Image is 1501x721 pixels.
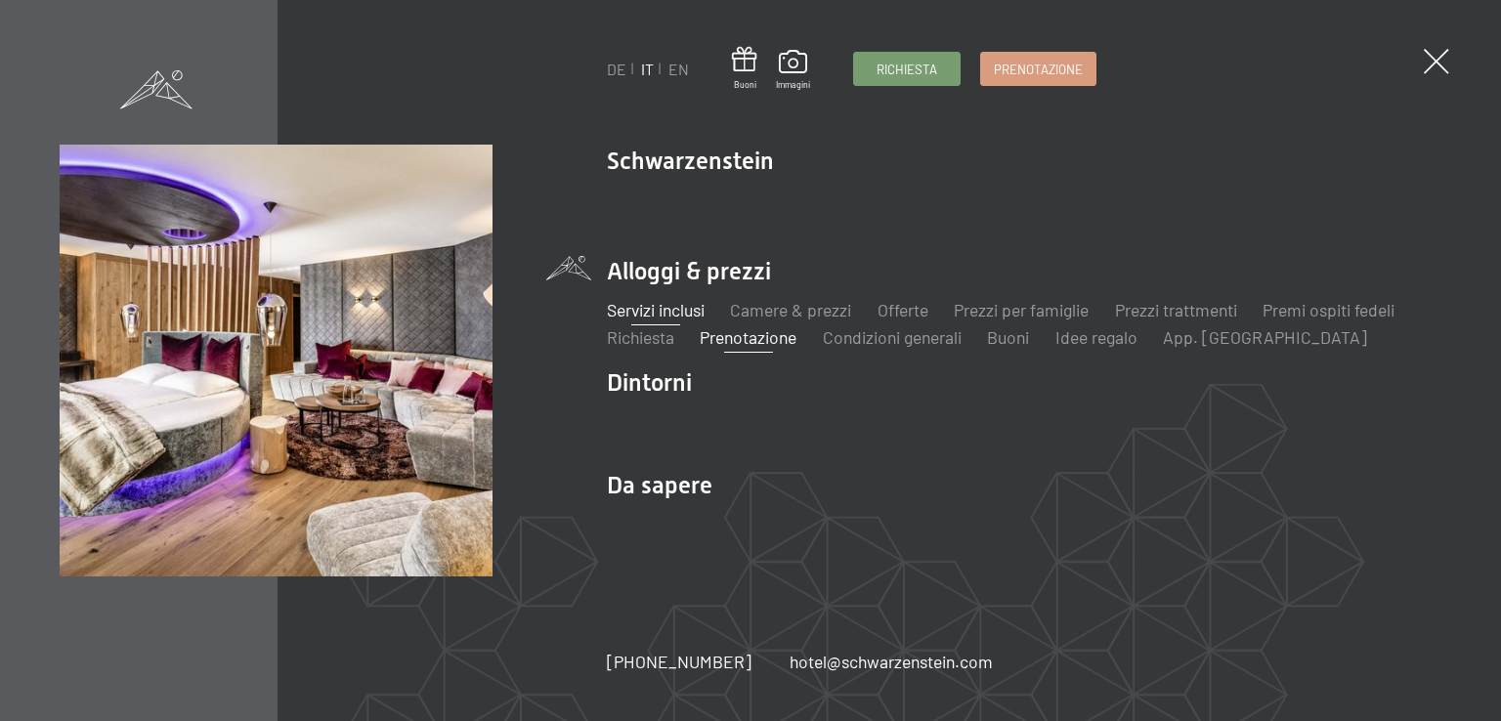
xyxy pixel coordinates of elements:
[981,53,1095,85] a: Prenotazione
[732,47,757,91] a: Buoni
[954,299,1089,320] a: Prezzi per famiglie
[1263,299,1394,320] a: Premi ospiti fedeli
[877,61,937,78] span: Richiesta
[641,60,654,78] a: IT
[607,299,705,320] a: Servizi inclusi
[854,53,960,85] a: Richiesta
[730,299,851,320] a: Camere & prezzi
[878,299,928,320] a: Offerte
[607,650,751,674] a: [PHONE_NUMBER]
[607,60,626,78] a: DE
[668,60,689,78] a: EN
[607,326,674,348] a: Richiesta
[823,326,962,348] a: Condizioni generali
[776,50,810,91] a: Immagini
[700,326,796,348] a: Prenotazione
[776,79,810,91] span: Immagini
[1163,326,1367,348] a: App. [GEOGRAPHIC_DATA]
[790,650,993,674] a: hotel@schwarzenstein.com
[1055,326,1137,348] a: Idee regalo
[607,651,751,672] span: [PHONE_NUMBER]
[1115,299,1237,320] a: Prezzi trattmenti
[987,326,1029,348] a: Buoni
[994,61,1083,78] span: Prenotazione
[732,79,757,91] span: Buoni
